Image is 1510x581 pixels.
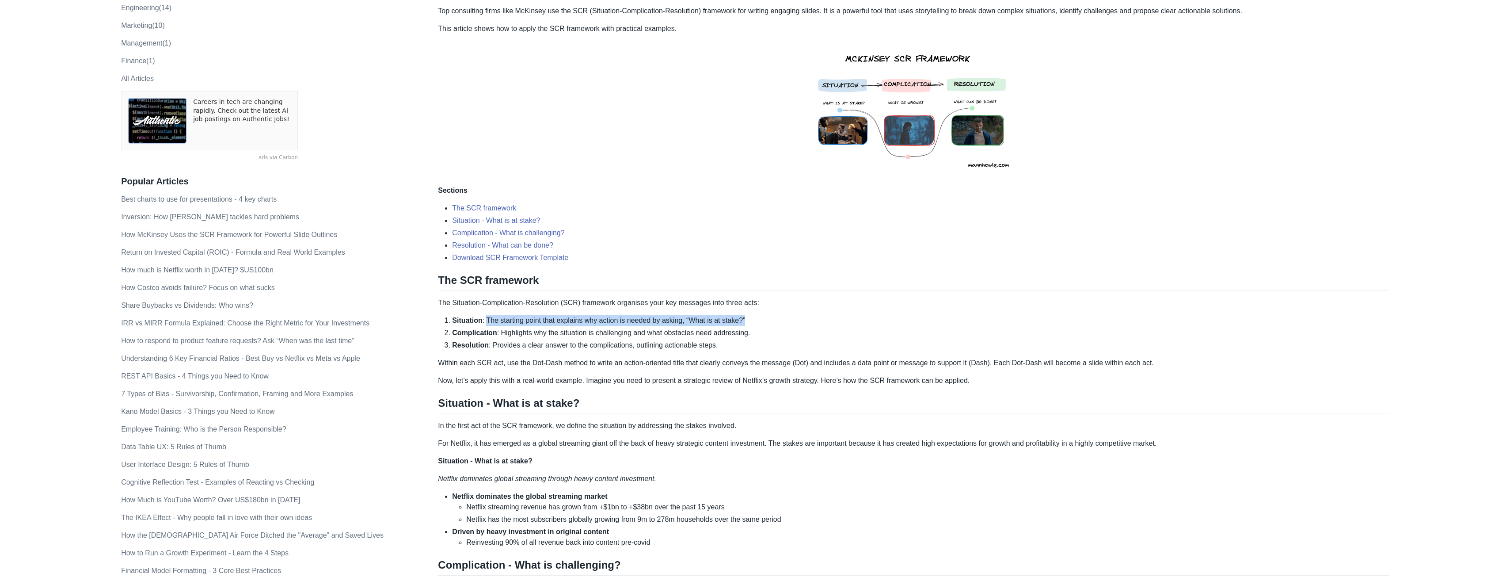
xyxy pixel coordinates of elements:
a: IRR vs MIRR Formula Explained: Choose the Right Metric for Your Investments [121,319,369,327]
strong: Sections [438,187,468,194]
a: The IKEA Effect - Why people fall in love with their own ideas [121,514,312,521]
li: Netflix has the most subscribers globally growing from 9m to 278m households over the same period [466,514,1389,525]
em: Netflix dominates global streaming through heavy content investment. [438,475,656,482]
a: Download SCR Framework Template [452,254,568,261]
p: For Netflix, it has emerged as a global streaming giant off the back of heavy strategic content i... [438,438,1389,449]
strong: Complication [452,329,497,336]
strong: Netflix dominates the global streaming market [452,493,607,500]
p: In the first act of the SCR framework, we define the situation by addressing the stakes involved. [438,420,1389,431]
a: Management(1) [121,39,171,47]
a: How McKinsey Uses the SCR Framework for Powerful Slide Outlines [121,231,337,238]
a: Careers in tech are changing rapidly. Check out the latest AI job postings on Authentic Jobs! [193,98,291,144]
a: Understanding 6 Key Financial Ratios - Best Buy vs Netflix vs Meta vs Apple [121,355,360,362]
a: REST API Basics - 4 Things you Need to Know [121,372,269,380]
a: Finance(1) [121,57,155,65]
a: Cognitive Reflection Test - Examples of Reacting vs Checking [121,478,314,486]
a: Financial Model Formatting - 3 Core Best Practices [121,567,281,574]
a: How to respond to product feature requests? Ask “When was the last time” [121,337,354,344]
p: Top consulting firms like McKinsey use the SCR (Situation-Complication-Resolution) framework for ... [438,6,1389,16]
img: ads via Carbon [128,98,187,144]
a: Data Table UX: 5 Rules of Thumb [121,443,226,451]
a: Inversion: How [PERSON_NAME] tackles hard problems [121,213,299,221]
p: Within each SCR act, use the Dot-Dash method to write an action-oriented title that clearly conve... [438,358,1389,368]
a: How Costco avoids failure? Focus on what sucks [121,284,275,291]
strong: Situation [452,317,482,324]
h2: Complication - What is challenging? [438,558,1389,575]
li: Netflix streaming revenue has grown from +$1bn to +$38bn over the past 15 years [466,502,1389,512]
a: ads via Carbon [121,154,298,162]
a: User Interface Design: 5 Rules of Thumb [121,461,249,468]
a: Employee Training: Who is the Person Responsible? [121,425,286,433]
a: 7 Types of Bias - Survivorship, Confirmation, Framing and More Examples [121,390,353,398]
p: This article shows how to apply the SCR framework with practical examples. [438,23,1389,34]
p: The Situation-Complication-Resolution (SCR) framework organises your key messages into three acts: [438,298,1389,308]
a: Best charts to use for presentations - 4 key charts [121,195,277,203]
a: How much is Netflix worth in [DATE]? $US100bn [121,266,274,274]
a: marketing(10) [121,22,165,29]
a: Share Buybacks vs Dividends: Who wins? [121,302,253,309]
a: Situation - What is at stake? [452,217,540,224]
h2: Situation - What is at stake? [438,397,1389,413]
a: How Much is YouTube Worth? Over US$180bn in [DATE] [121,496,300,504]
h2: The SCR framework [438,274,1389,290]
a: engineering(14) [121,4,171,11]
a: How to Run a Growth Experiment - Learn the 4 Steps [121,549,289,557]
li: Reinvesting 90% of all revenue back into content pre-covid [466,537,1389,548]
li: : The starting point that explains why action is needed by asking, “What is at stake?” [452,315,1389,326]
a: How the [DEMOGRAPHIC_DATA] Air Force Ditched the "Average" and Saved Lives [121,531,384,539]
li: : Highlights why the situation is challenging and what obstacles need addressing. [452,328,1389,338]
a: Kano Model Basics - 3 Things you Need to Know [121,408,274,415]
strong: Situation - What is at stake? [438,457,532,465]
strong: Driven by heavy investment in original content [452,528,609,535]
li: : Provides a clear answer to the complications, outlining actionable steps. [452,340,1389,351]
a: Return on Invested Capital (ROIC) - Formula and Real World Examples [121,248,345,256]
a: Complication - What is challenging? [452,229,564,237]
h3: Popular Articles [121,176,419,187]
a: The SCR framework [452,204,516,212]
a: Resolution - What can be done? [452,241,553,249]
strong: Resolution [452,341,489,349]
p: Now, let’s apply this with a real-world example. Imagine you need to present a strategic review o... [438,375,1389,386]
img: mckinsey scr framework [805,41,1022,178]
a: All Articles [121,75,154,82]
